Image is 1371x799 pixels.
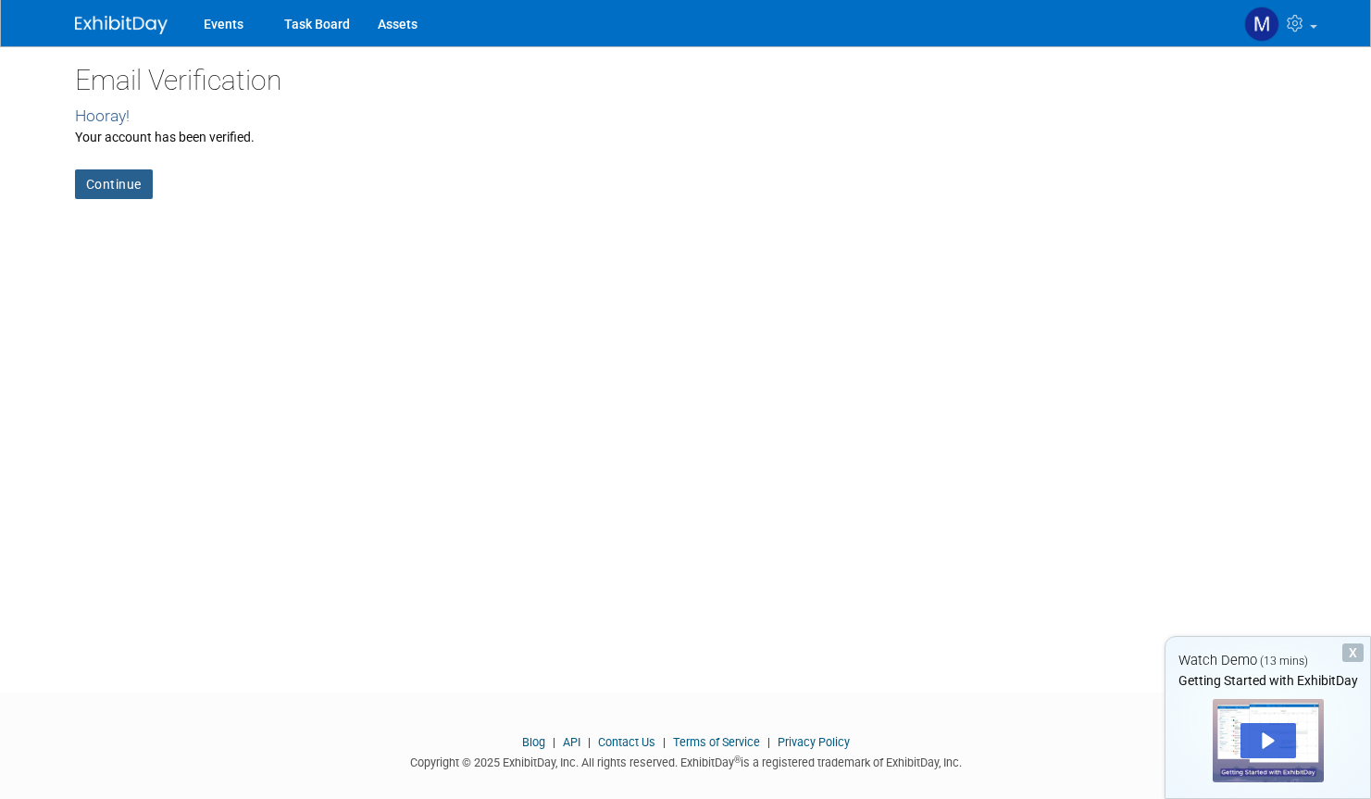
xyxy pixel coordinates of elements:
[75,169,153,199] a: Continue
[1240,723,1296,758] div: Play
[1342,643,1364,662] div: Dismiss
[75,65,1297,95] h2: Email Verification
[778,735,850,749] a: Privacy Policy
[583,735,595,749] span: |
[598,735,655,749] a: Contact Us
[1165,671,1370,690] div: Getting Started with ExhibitDay
[75,16,168,34] img: ExhibitDay
[548,735,560,749] span: |
[658,735,670,749] span: |
[1244,6,1279,42] img: Mike Higgins
[1165,651,1370,670] div: Watch Demo
[75,105,1297,128] div: Hooray!
[522,735,545,749] a: Blog
[563,735,580,749] a: API
[763,735,775,749] span: |
[734,755,741,765] sup: ®
[75,128,1297,146] div: Your account has been verified.
[1260,655,1308,668] span: (13 mins)
[673,735,760,749] a: Terms of Service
